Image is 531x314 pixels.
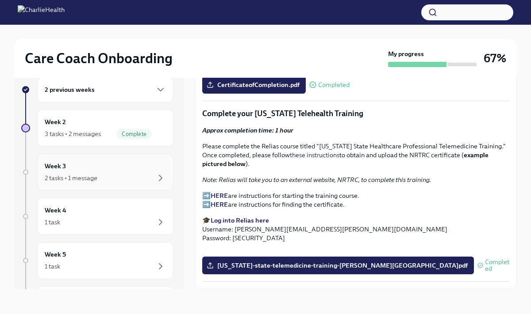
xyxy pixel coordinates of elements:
[202,126,293,134] strong: Approx completion time: 1 hour
[45,218,60,227] div: 1 task
[45,117,66,127] h6: Week 2
[485,259,510,272] span: Completed
[202,142,509,168] p: Please complete the Relias course titled "[US_STATE] State Healthcare Professional Telemedicine T...
[388,49,424,58] strong: My progress
[202,191,509,209] p: ➡️ are instructions for starting the training course. ➡️ are instructions for finding the certifi...
[45,205,66,215] h6: Week 4
[21,242,173,279] a: Week 51 task
[484,50,506,66] h3: 67%
[45,161,66,171] h6: Week 3
[21,110,173,147] a: Week 23 tasks • 2 messagesComplete
[45,262,60,271] div: 1 task
[45,250,66,259] h6: Week 5
[208,261,468,270] span: [US_STATE]-state-telemedicine-training-[PERSON_NAME][GEOGRAPHIC_DATA]pdf
[211,201,228,208] a: HERE
[202,176,431,184] em: Note: Relias will take you to an external website, NRTRC, to complete this training.
[318,82,350,88] span: Completed
[45,129,101,138] div: 3 tasks • 2 messages
[208,80,300,89] span: CertificateofCompletion.pdf
[21,154,173,191] a: Week 32 tasks • 1 message
[18,5,65,19] img: CharlieHealth
[45,85,95,95] h6: 2 previous weeks
[211,216,269,224] a: Log into Relias here
[202,76,306,94] label: CertificateofCompletion.pdf
[37,77,173,102] div: 2 previous weeks
[202,216,509,242] p: 🎓 Username: [PERSON_NAME][EMAIL_ADDRESS][PERSON_NAME][DOMAIN_NAME] Password: [SECURITY_DATA]
[290,151,339,159] a: these instructions
[211,192,228,200] a: HERE
[202,108,509,119] p: Complete your [US_STATE] Telehealth Training
[21,198,173,235] a: Week 41 task
[45,174,97,182] div: 2 tasks • 1 message
[25,49,173,67] h2: Care Coach Onboarding
[202,257,474,274] label: [US_STATE]-state-telemedicine-training-[PERSON_NAME][GEOGRAPHIC_DATA]pdf
[116,131,152,137] span: Complete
